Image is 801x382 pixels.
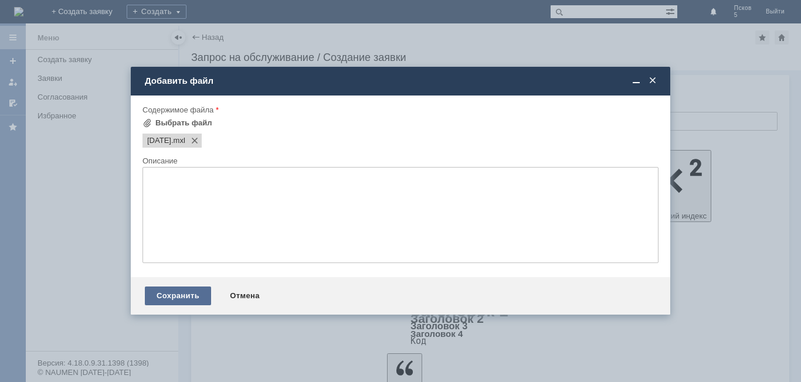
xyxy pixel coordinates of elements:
[142,157,656,165] div: Описание
[647,76,659,86] span: Закрыть
[155,118,212,128] div: Выбрать файл
[142,106,656,114] div: Содержимое файла
[145,76,659,86] div: Добавить файл
[147,136,171,145] span: 29.08.2025.mxl
[630,76,642,86] span: Свернуть (Ctrl + M)
[171,136,185,145] span: 29.08.2025.mxl
[5,5,171,14] div: ДД! Удалите чеки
